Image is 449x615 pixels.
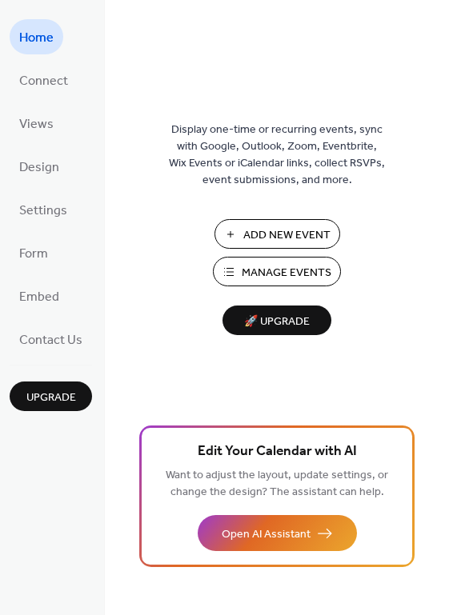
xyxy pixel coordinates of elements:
a: Settings [10,192,77,227]
a: Form [10,235,58,270]
span: Design [19,155,59,181]
span: Views [19,112,54,138]
a: Contact Us [10,321,92,357]
span: Connect [19,69,68,94]
button: Open AI Assistant [198,515,357,551]
span: Form [19,242,48,267]
span: Manage Events [242,265,331,282]
span: Settings [19,198,67,224]
a: Home [10,19,63,54]
a: Design [10,149,69,184]
span: 🚀 Upgrade [232,311,322,333]
button: 🚀 Upgrade [222,306,331,335]
a: Embed [10,278,69,313]
span: Edit Your Calendar with AI [198,441,357,463]
a: Views [10,106,63,141]
span: Contact Us [19,328,82,353]
span: Want to adjust the layout, update settings, or change the design? The assistant can help. [166,465,388,503]
span: Embed [19,285,59,310]
span: Open AI Assistant [222,526,311,543]
span: Upgrade [26,389,76,406]
button: Manage Events [213,257,341,286]
a: Connect [10,62,78,98]
button: Add New Event [214,219,340,249]
button: Upgrade [10,381,92,411]
span: Home [19,26,54,51]
span: Display one-time or recurring events, sync with Google, Outlook, Zoom, Eventbrite, Wix Events or ... [169,122,385,189]
span: Add New Event [243,227,331,244]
